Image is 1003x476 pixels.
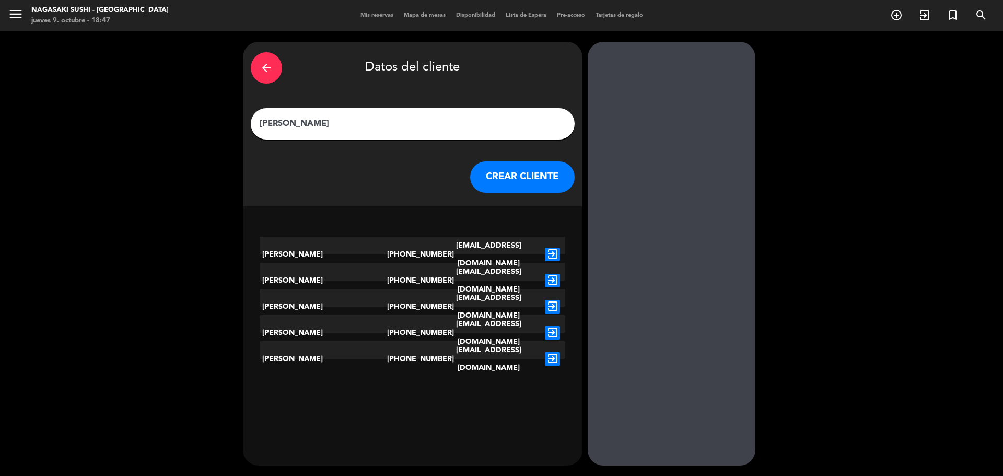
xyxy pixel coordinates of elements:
div: Datos del cliente [251,50,575,86]
button: menu [8,6,24,26]
div: [PHONE_NUMBER] [387,237,438,272]
div: [PHONE_NUMBER] [387,341,438,377]
div: [PERSON_NAME] [260,289,387,324]
i: exit_to_app [918,9,931,21]
i: exit_to_app [545,248,560,261]
i: exit_to_app [545,326,560,340]
div: [EMAIL_ADDRESS][DOMAIN_NAME] [438,289,540,324]
span: Lista de Espera [500,13,552,18]
div: [PHONE_NUMBER] [387,289,438,324]
input: Escriba nombre, correo electrónico o número de teléfono... [259,117,567,131]
i: turned_in_not [947,9,959,21]
div: Nagasaki Sushi - [GEOGRAPHIC_DATA] [31,5,169,16]
i: exit_to_app [545,300,560,314]
i: add_circle_outline [890,9,903,21]
i: exit_to_app [545,352,560,366]
i: search [975,9,987,21]
i: exit_to_app [545,274,560,287]
span: Mis reservas [355,13,399,18]
div: [PERSON_NAME] [260,341,387,377]
i: arrow_back [260,62,273,74]
span: Tarjetas de regalo [590,13,648,18]
div: [EMAIL_ADDRESS][DOMAIN_NAME] [438,315,540,351]
div: [PHONE_NUMBER] [387,315,438,351]
div: [EMAIL_ADDRESS][DOMAIN_NAME] [438,341,540,377]
div: [PHONE_NUMBER] [387,263,438,298]
div: [PERSON_NAME] [260,263,387,298]
div: jueves 9. octubre - 18:47 [31,16,169,26]
div: [EMAIL_ADDRESS][DOMAIN_NAME] [438,263,540,298]
span: Pre-acceso [552,13,590,18]
div: [PERSON_NAME] [260,237,387,272]
div: [PERSON_NAME] [260,315,387,351]
button: CREAR CLIENTE [470,161,575,193]
i: menu [8,6,24,22]
span: Mapa de mesas [399,13,451,18]
div: [EMAIL_ADDRESS][DOMAIN_NAME] [438,237,540,272]
span: Disponibilidad [451,13,500,18]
